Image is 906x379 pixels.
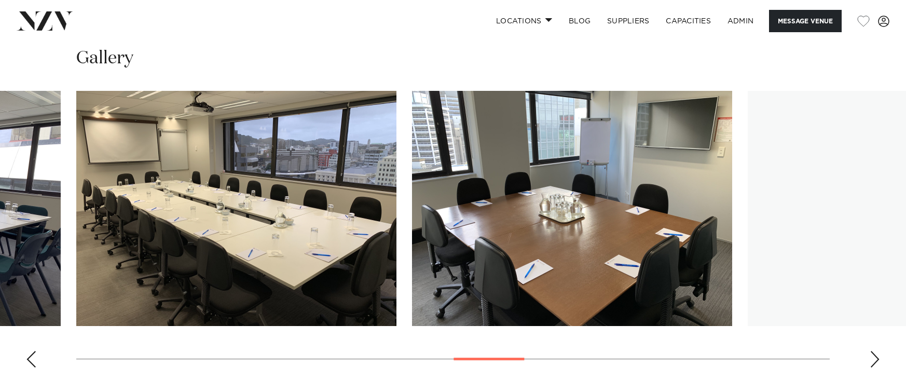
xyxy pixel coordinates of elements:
[719,10,762,32] a: ADMIN
[17,11,73,30] img: nzv-logo.png
[412,91,732,326] swiper-slide: 14 / 24
[599,10,657,32] a: SUPPLIERS
[657,10,719,32] a: Capacities
[560,10,599,32] a: BLOG
[488,10,560,32] a: Locations
[76,47,133,70] h2: Gallery
[769,10,842,32] button: Message Venue
[76,91,396,326] swiper-slide: 13 / 24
